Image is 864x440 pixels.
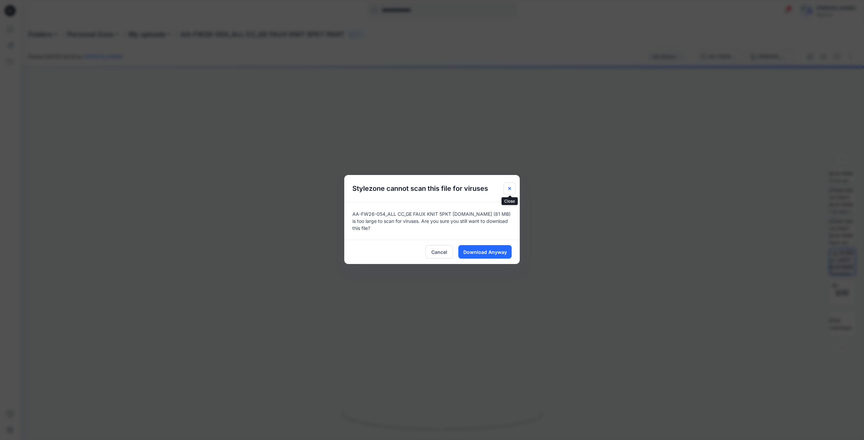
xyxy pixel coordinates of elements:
button: Close [504,182,516,195]
h5: Stylezone cannot scan this file for viruses [344,175,496,202]
span: Cancel [431,248,447,256]
button: Cancel [426,245,453,259]
span: Download Anyway [463,248,507,256]
button: Download Anyway [458,245,512,259]
div: AA-FW26-054_ALL CC_GE FAUX KNIT 5PKT [DOMAIN_NAME] (81 MB) is too large to scan for viruses. Are ... [344,202,520,240]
